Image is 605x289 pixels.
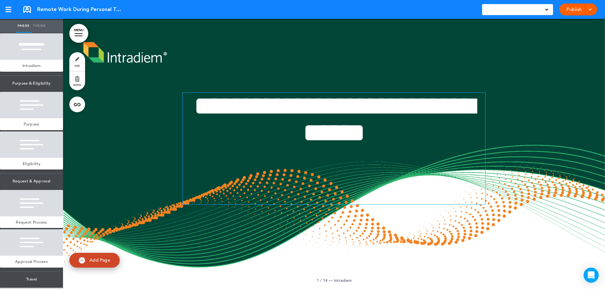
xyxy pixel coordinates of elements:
[69,52,85,71] a: style
[23,161,40,166] span: Eligibility
[334,278,352,283] span: Intradiem
[32,19,47,33] a: Theme
[564,3,584,15] a: Publish
[74,64,80,67] span: style
[329,278,333,283] span: —
[24,121,39,127] span: Purpose
[89,257,110,263] span: Add Page
[15,259,48,264] span: Approval Process
[69,71,85,90] a: delete
[22,63,41,68] span: Intradiem
[73,83,81,86] span: delete
[37,6,122,13] span: Remote Work During Personal Travel Policy for Intradiem [GEOGRAPHIC_DATA] and [GEOGRAPHIC_DATA]
[16,19,32,33] a: Pages
[317,278,327,283] span: 1 / 14
[584,268,599,283] div: Open Intercom Messenger
[79,257,85,264] img: add.svg
[16,220,47,225] span: Request Process
[69,253,120,268] a: Add Page
[69,24,88,43] a: MENU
